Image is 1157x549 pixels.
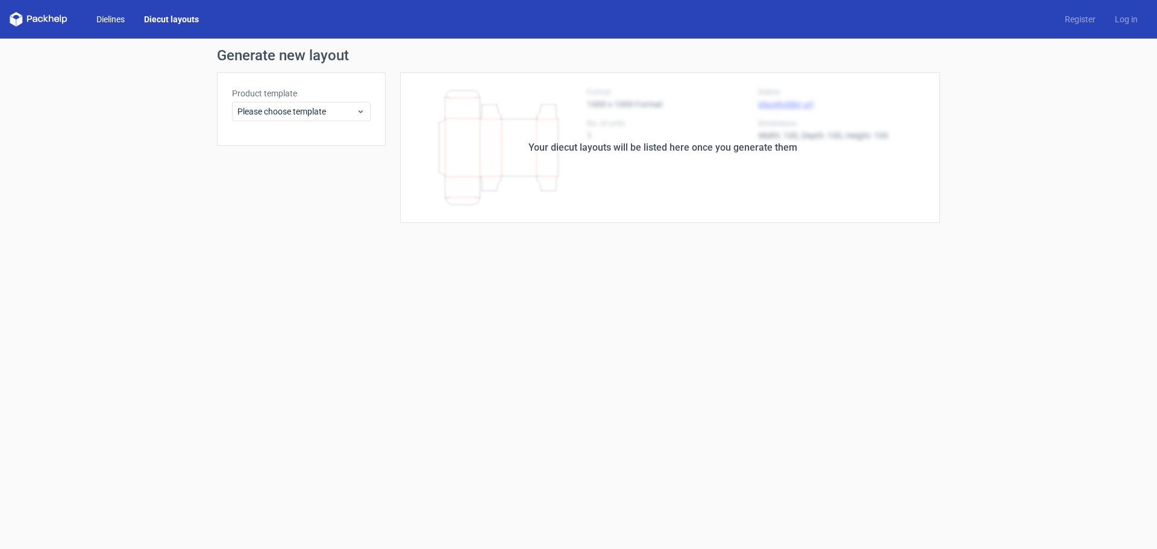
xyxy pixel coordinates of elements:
[87,13,134,25] a: Dielines
[237,105,356,118] span: Please choose template
[134,13,209,25] a: Diecut layouts
[1105,13,1147,25] a: Log in
[528,140,797,155] div: Your diecut layouts will be listed here once you generate them
[232,87,371,99] label: Product template
[1055,13,1105,25] a: Register
[217,48,940,63] h1: Generate new layout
